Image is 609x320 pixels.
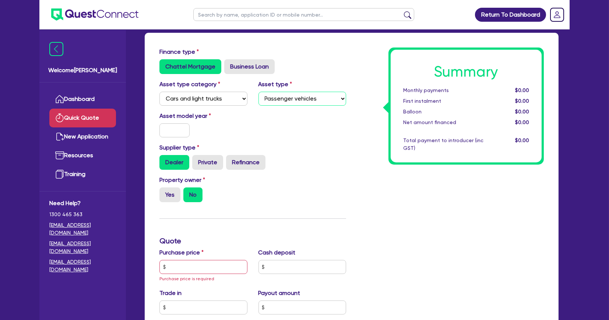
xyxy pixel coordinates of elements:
label: Asset type category [159,80,220,89]
label: Refinance [226,155,265,170]
label: Dealer [159,155,189,170]
div: Balloon [398,108,489,116]
label: Purchase price [159,248,204,257]
label: Finance type [159,48,199,56]
label: Payout amount [258,289,300,298]
label: Cash deposit [258,248,296,257]
label: Yes [159,187,180,202]
span: 1300 465 363 [49,211,116,218]
a: Quick Quote [49,109,116,127]
h3: Quote [159,236,346,245]
a: [EMAIL_ADDRESS][DOMAIN_NAME] [49,258,116,274]
input: Search by name, application ID or mobile number... [193,8,414,21]
span: Welcome [PERSON_NAME] [48,66,117,75]
label: Chattel Mortgage [159,59,221,74]
div: Total payment to introducer (inc GST) [398,137,489,152]
a: Resources [49,146,116,165]
img: new-application [55,132,64,141]
img: icon-menu-close [49,42,63,56]
a: New Application [49,127,116,146]
img: quest-connect-logo-blue [51,8,138,21]
label: Private [192,155,223,170]
label: Trade in [159,289,182,298]
a: Training [49,165,116,184]
a: Dashboard [49,90,116,109]
h1: Summary [403,63,529,81]
div: First instalment [398,97,489,105]
label: Asset model year [154,112,253,120]
img: resources [55,151,64,160]
img: quick-quote [55,113,64,122]
label: Business Loan [224,59,275,74]
div: Monthly payments [398,87,489,94]
span: Purchase price is required [159,276,214,281]
a: [EMAIL_ADDRESS][DOMAIN_NAME] [49,221,116,237]
label: Property owner [159,176,205,184]
label: Supplier type [159,143,199,152]
img: training [55,170,64,179]
label: No [183,187,203,202]
a: [EMAIL_ADDRESS][DOMAIN_NAME] [49,240,116,255]
span: Need Help? [49,199,116,208]
div: Net amount financed [398,119,489,126]
label: Asset type [258,80,292,89]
